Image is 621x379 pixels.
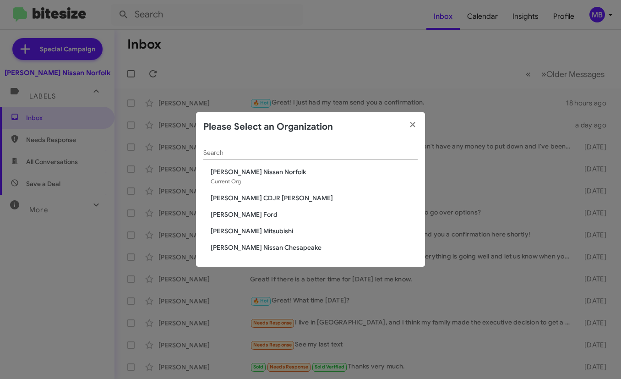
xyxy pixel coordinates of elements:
h2: Please Select an Organization [203,120,333,134]
span: Current Org [211,178,241,185]
span: [PERSON_NAME] Nissan Norfolk [211,167,418,176]
span: [PERSON_NAME] CDJR [PERSON_NAME] [211,193,418,203]
span: [PERSON_NAME] Mitsubishi [211,226,418,236]
span: [PERSON_NAME] Nissan Chesapeake [211,243,418,252]
span: [PERSON_NAME] Ford [211,210,418,219]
